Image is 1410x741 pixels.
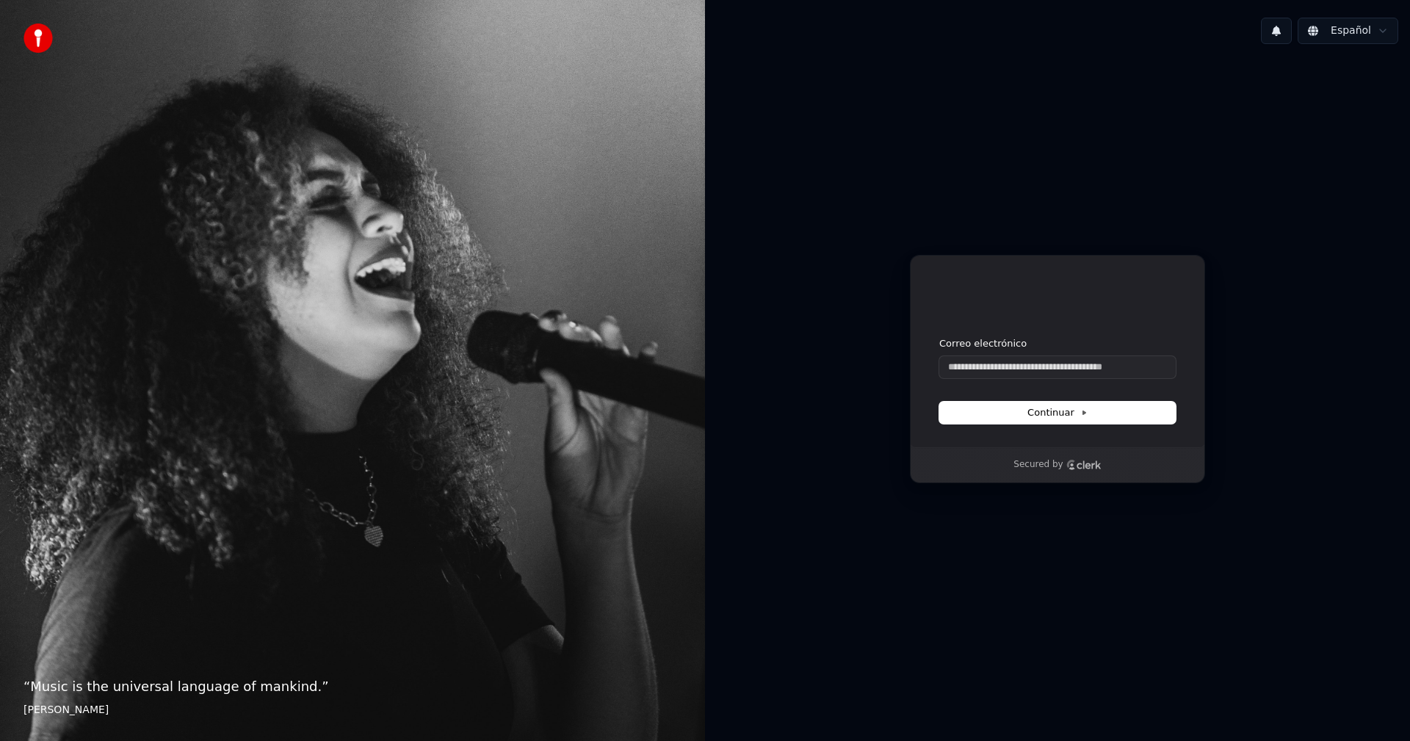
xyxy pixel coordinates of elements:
[23,676,681,697] p: “ Music is the universal language of mankind. ”
[939,337,1027,350] label: Correo electrónico
[939,402,1176,424] button: Continuar
[23,703,681,717] footer: [PERSON_NAME]
[1027,406,1088,419] span: Continuar
[1013,459,1063,471] p: Secured by
[1066,460,1102,470] a: Clerk logo
[23,24,53,53] img: youka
